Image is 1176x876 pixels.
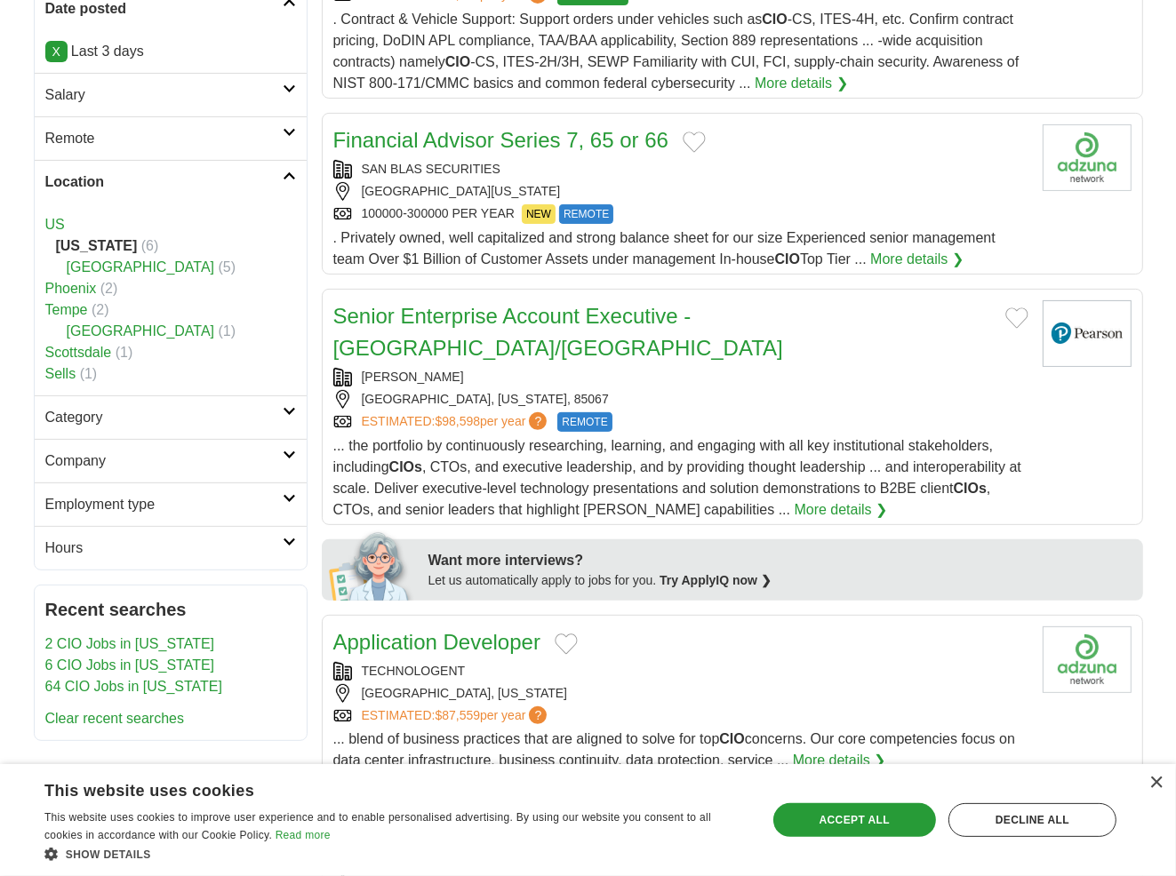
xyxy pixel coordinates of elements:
[45,596,296,623] h2: Recent searches
[45,302,88,317] a: Tempe
[45,494,283,515] h2: Employment type
[44,775,700,801] div: This website uses cookies
[428,571,1132,590] div: Let us automatically apply to jobs for you.
[45,171,283,193] h2: Location
[522,204,556,224] span: NEW
[35,482,307,526] a: Employment type
[35,160,307,203] a: Location
[329,530,415,601] img: apply-iq-scientist.png
[333,684,1028,703] div: [GEOGRAPHIC_DATA], [US_STATE]
[362,412,551,432] a: ESTIMATED:$98,598per year?
[66,848,151,861] span: Show details
[435,414,480,428] span: $98,598
[45,128,283,149] h2: Remote
[219,259,236,275] span: (5)
[333,204,1028,224] div: 100000-300000 PER YEAR
[45,538,283,559] h2: Hours
[35,526,307,569] a: Hours
[45,657,215,673] a: 6 CIO Jobs in [US_STATE]
[445,54,470,69] strong: CIO
[333,12,1020,91] span: . Contract & Vehicle Support: Support orders under vehicles such as -CS, ITES-4H, etc. Confirm co...
[45,636,215,651] a: 2 CIO Jobs in [US_STATE]
[35,395,307,439] a: Category
[1043,124,1132,191] img: Company logo
[557,412,612,432] span: REMOTE
[276,829,331,841] a: Read more, opens a new window
[435,708,480,722] span: $87,559
[45,407,283,428] h2: Category
[116,345,133,360] span: (1)
[559,204,613,224] span: REMOTE
[333,182,1028,201] div: [GEOGRAPHIC_DATA][US_STATE]
[333,630,540,654] a: Application Developer
[428,550,1132,571] div: Want more interviews?
[80,366,98,381] span: (1)
[44,811,711,841] span: This website uses cookies to improve user experience and to enable personalised advertising. By u...
[45,281,97,296] a: Phoenix
[45,711,185,726] a: Clear recent searches
[333,438,1021,517] span: ... the portfolio by continuously researching, learning, and engaging with all key institutional ...
[45,41,68,62] a: X
[555,633,578,655] button: Add to favorite jobs
[719,731,744,746] strong: CIO
[1043,300,1132,367] img: Pearson logo
[755,73,848,94] a: More details ❯
[333,128,669,152] a: Financial Advisor Series 7, 65 or 66
[660,573,772,587] a: Try ApplyIQ now ❯
[775,251,800,267] strong: CIO
[45,84,283,106] h2: Salary
[793,750,886,771] a: More details ❯
[1149,776,1163,790] div: Close
[773,803,936,837] div: Accept all
[529,706,547,724] span: ?
[44,845,745,863] div: Show details
[141,238,159,253] span: (6)
[35,439,307,482] a: Company
[333,304,783,360] a: Senior Enterprise Account Executive - [GEOGRAPHIC_DATA]/[GEOGRAPHIC_DATA]
[45,345,112,360] a: Scottsdale
[333,160,1028,179] div: SAN BLAS SECURITIES
[954,481,987,496] strong: CIOs
[762,12,787,27] strong: CIO
[333,662,1028,681] div: TECHNOLOGENT
[870,249,964,270] a: More details ❯
[92,302,109,317] span: (2)
[333,731,1016,768] span: ... blend of business practices that are aligned to solve for top concerns. Our core competencies...
[529,412,547,430] span: ?
[795,499,888,521] a: More details ❯
[362,706,551,725] a: ESTIMATED:$87,559per year?
[1005,307,1028,329] button: Add to favorite jobs
[219,323,236,338] span: (1)
[333,390,1028,409] div: [GEOGRAPHIC_DATA], [US_STATE], 85067
[67,323,215,338] a: [GEOGRAPHIC_DATA]
[45,450,283,472] h2: Company
[1043,626,1132,693] img: Company logo
[56,238,138,253] strong: [US_STATE]
[948,803,1116,837] div: Decline all
[45,217,65,232] a: US
[45,41,296,62] p: Last 3 days
[100,281,118,296] span: (2)
[683,131,706,153] button: Add to favorite jobs
[35,116,307,160] a: Remote
[45,366,76,381] a: Sells
[45,679,222,694] a: 64 CIO Jobs in [US_STATE]
[35,73,307,116] a: Salary
[333,230,996,267] span: . Privately owned, well capitalized and strong balance sheet for our size Experienced senior mana...
[362,370,464,384] a: [PERSON_NAME]
[67,259,215,275] a: [GEOGRAPHIC_DATA]
[389,459,422,474] strong: CIOs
